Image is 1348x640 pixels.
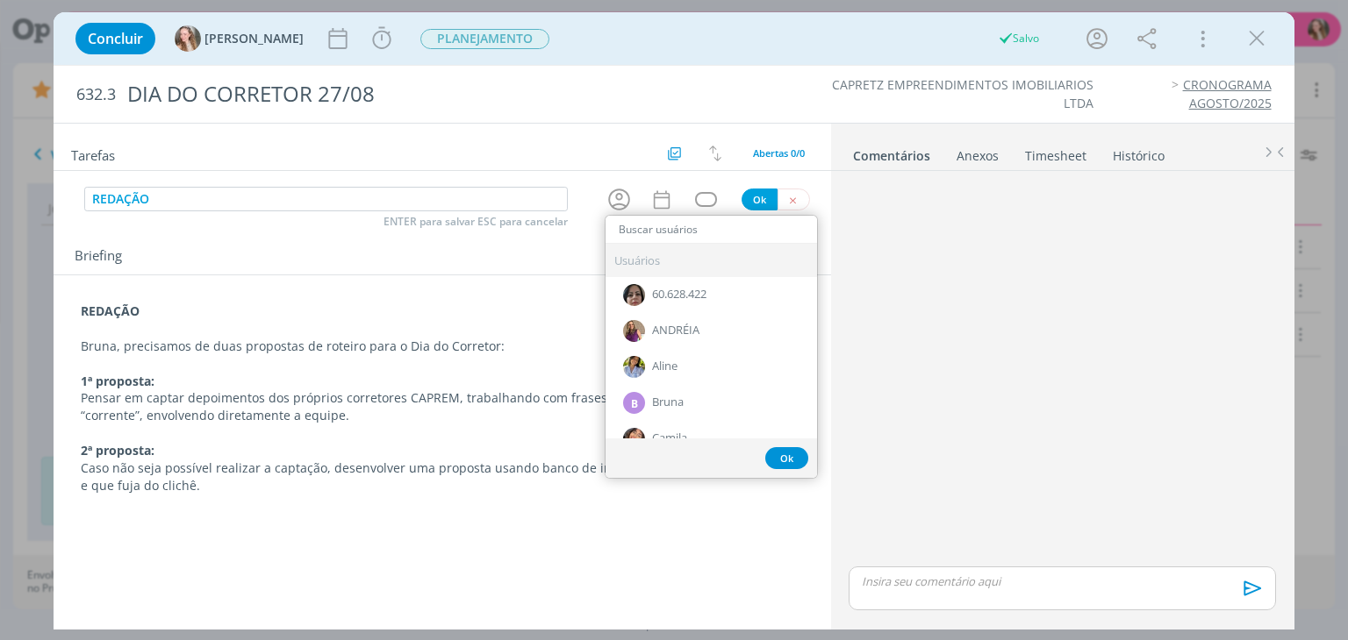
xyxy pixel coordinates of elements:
div: B [623,392,645,414]
img: arrow-down-up.svg [709,146,721,161]
div: Salvo [998,31,1039,46]
button: Concluir [75,23,155,54]
button: Ok [742,188,778,210]
span: ANDRÉIA [652,324,699,338]
input: Buscar usuários [606,217,817,242]
span: Aline [652,360,678,374]
span: Abertas 0/0 [753,146,805,160]
div: dialog [54,12,1294,629]
button: Ok [765,447,808,469]
span: Concluir [88,32,143,46]
img: A [623,356,645,378]
div: Usuários [606,244,817,277]
strong: 1ª proposta: [81,373,154,389]
p: Caso não seja possível realizar a captação, desenvolver uma proposta usando banco de imagens, alg... [81,459,803,494]
span: Bruna [652,396,684,410]
p: Pensar em captar depoimentos dos próprios corretores CAPREM, trabalhando com frases deles ou cria... [81,389,803,424]
img: G [175,25,201,52]
a: Comentários [852,139,931,165]
button: PLANEJAMENTO [419,28,550,50]
a: CAPRETZ EMPREENDIMENTOS IMOBILIARIOS LTDA [832,76,1093,110]
a: Histórico [1112,139,1165,165]
span: 60.628.422 [652,288,706,302]
span: Tarefas [71,143,115,164]
strong: REDAÇÃO [81,302,140,319]
span: [PERSON_NAME] [204,32,304,45]
p: Bruna, precisamos de duas propostas de roteiro para o Dia do Corretor: [81,338,803,355]
span: Camila [652,432,687,446]
span: PLANEJAMENTO [420,29,549,49]
img: C [623,428,645,450]
div: Anexos [957,147,999,165]
img: A [623,320,645,342]
div: DIA DO CORRETOR 27/08 [119,73,766,116]
span: ENTER para salvar ESC para cancelar [384,215,568,229]
a: Timesheet [1024,139,1087,165]
span: Briefing [75,245,122,268]
button: G[PERSON_NAME] [175,25,304,52]
strong: 2ª proposta: [81,442,154,459]
a: CRONOGRAMA AGOSTO/2025 [1183,76,1272,110]
img: 6 [623,284,645,306]
span: 632.3 [76,85,116,104]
